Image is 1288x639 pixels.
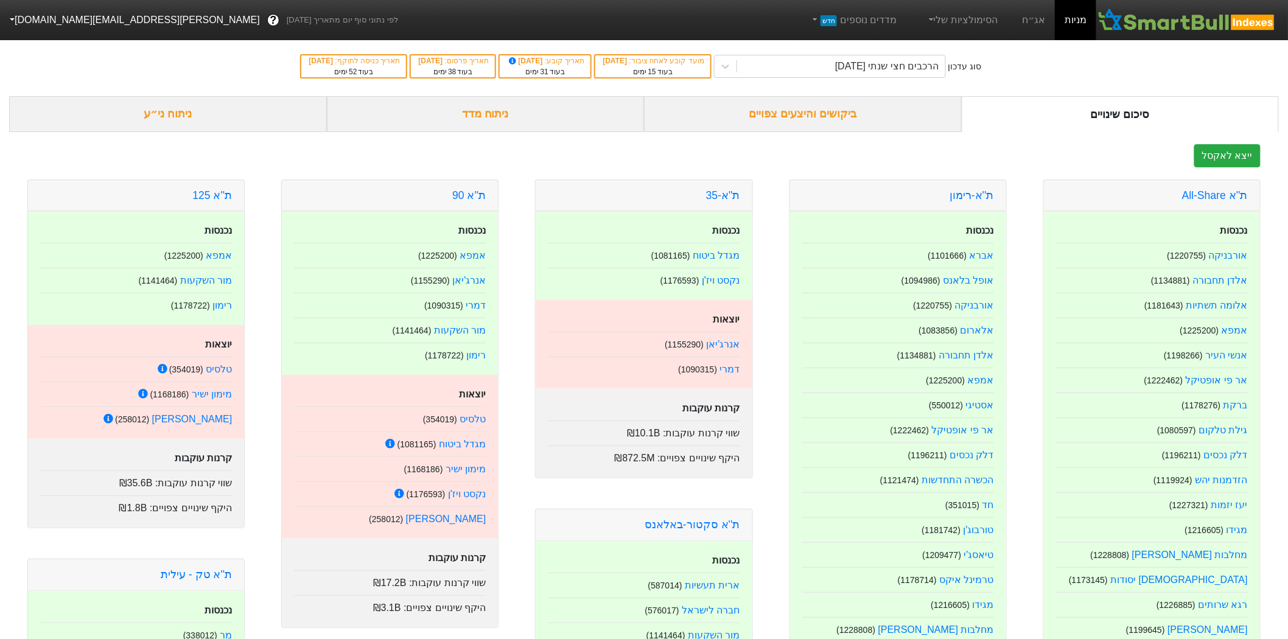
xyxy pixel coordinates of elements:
[294,595,486,615] div: היקף שינויים צפויים :
[192,189,232,201] a: ת''א 125
[955,300,994,310] a: אורבניקה
[713,555,740,565] strong: נכנסות
[205,339,232,349] strong: יוצאות
[601,66,704,77] div: בעוד ימים
[1167,251,1206,260] small: ( 1220755 )
[1144,375,1183,385] small: ( 1222462 )
[119,503,147,513] span: ₪1.8B
[205,605,232,615] strong: נכנסות
[898,575,937,585] small: ( 1178714 )
[417,55,489,66] div: תאריך פרסום :
[1162,450,1201,460] small: ( 1196211 )
[448,68,456,76] span: 38
[169,365,203,374] small: ( 354019 )
[964,550,994,560] a: טיאסג'י
[373,578,407,588] span: ₪17.2B
[1222,325,1248,335] a: אמפא
[206,364,232,374] a: טלסיס
[720,364,740,374] a: דמרי
[506,55,584,66] div: תאריך קובע :
[931,600,970,610] small: ( 1216605 )
[901,276,940,285] small: ( 1094986 )
[1199,425,1248,435] a: גילת טלקום
[1186,300,1248,310] a: אלומה תשתיות
[665,340,704,349] small: ( 1155290 )
[424,301,463,310] small: ( 1090315 )
[1209,250,1248,260] a: אורבניקה
[327,96,645,132] div: ניתוח מדד
[1206,350,1248,360] a: אנשי העיר
[950,189,994,201] a: ת''א-רימון
[926,375,965,385] small: ( 1225200 )
[1182,400,1221,410] small: ( 1178276 )
[1180,326,1219,335] small: ( 1225200 )
[294,570,486,590] div: שווי קרנות עוקבות :
[1144,301,1183,310] small: ( 1181643 )
[897,351,936,360] small: ( 1134881 )
[152,414,233,424] a: [PERSON_NAME]
[460,414,486,424] a: טלסיס
[175,453,232,463] strong: קרנות עוקבות
[423,414,457,424] small: ( 354019 )
[966,400,994,410] a: אסטיגי
[460,250,486,260] a: אמפא
[932,425,994,435] a: אר פי אופטיקל
[693,250,740,260] a: מגדל ביטוח
[1167,624,1248,635] a: [PERSON_NAME]
[660,276,699,285] small: ( 1176593 )
[645,519,740,531] a: ת''א סקטור-באלאנס
[922,8,1003,32] a: הסימולציות שלי
[466,350,486,360] a: רימון
[964,525,994,535] a: טורבוג'ן
[448,489,486,499] a: נקסט ויז'ן
[707,339,740,349] a: אנרג'יאן
[651,251,690,260] small: ( 1081165 )
[548,421,740,441] div: שווי קרנות עוקבות :
[713,314,740,324] strong: יוצאות
[945,500,979,510] small: ( 351015 )
[406,514,486,524] a: [PERSON_NAME]
[922,525,961,535] small: ( 1181742 )
[212,300,232,310] a: רימון
[548,445,740,466] div: היקף שינויים צפויים :
[541,68,548,76] span: 31
[1186,375,1248,385] a: אר פי אופטיקל
[192,389,232,399] a: מימון ישיר
[1199,599,1248,610] a: רגא שרותים
[40,470,232,491] div: שווי קרנות עוקבות :
[908,450,947,460] small: ( 1196211 )
[115,414,149,424] small: ( 258012 )
[161,568,232,581] a: ת''א טק - עילית
[962,96,1279,132] div: סיכום שינויים
[1169,500,1208,510] small: ( 1227321 )
[603,57,629,65] span: [DATE]
[287,14,398,26] span: לפי נתוני סוף יום מתאריך [DATE]
[943,275,993,285] a: אופל בלאנס
[393,326,432,335] small: ( 1141464 )
[1211,500,1248,510] a: יעז יזמות
[685,580,740,590] a: ארית תעשיות
[138,276,177,285] small: ( 1141464 )
[1157,425,1196,435] small: ( 1080597 )
[307,55,400,66] div: תאריך כניסה לתוקף :
[929,400,963,410] small: ( 550012 )
[1194,144,1261,167] button: ייצא לאקסל
[1193,275,1248,285] a: אלדן תחבורה
[928,251,967,260] small: ( 1101666 )
[914,301,953,310] small: ( 1220755 )
[702,275,740,285] a: נקסט ויז'ן
[466,300,486,310] a: דמרי
[682,403,740,413] strong: קרנות עוקבות
[1069,575,1108,585] small: ( 1173145 )
[1185,525,1224,535] small: ( 1216605 )
[425,351,464,360] small: ( 1178722 )
[349,68,357,76] span: 52
[373,602,401,613] span: ₪3.1B
[968,375,994,385] a: אמפא
[1195,475,1248,485] a: הזדמנות יהש
[1153,475,1192,485] small: ( 1119924 )
[961,325,994,335] a: אלארום
[411,276,450,285] small: ( 1155290 )
[205,225,232,236] strong: נכנסות
[270,12,276,29] span: ?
